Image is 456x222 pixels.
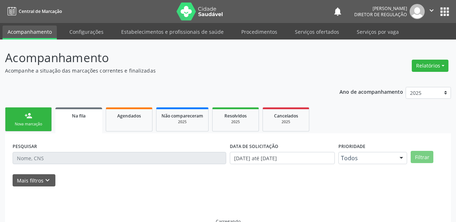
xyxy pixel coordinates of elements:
input: Selecione um intervalo [230,152,335,164]
div: 2025 [218,119,254,125]
button: Filtrar [411,151,433,163]
a: Acompanhamento [3,26,57,40]
button: Mais filtroskeyboard_arrow_down [13,174,55,187]
div: [PERSON_NAME] [354,5,407,11]
span: Resolvidos [224,113,247,119]
p: Acompanhe a situação das marcações correntes e finalizadas [5,67,317,74]
a: Configurações [64,26,109,38]
div: 2025 [161,119,203,125]
a: Serviços por vaga [352,26,404,38]
span: Não compareceram [161,113,203,119]
a: Serviços ofertados [290,26,344,38]
div: person_add [24,112,32,120]
p: Acompanhamento [5,49,317,67]
a: Estabelecimentos e profissionais de saúde [116,26,229,38]
span: Diretor de regulação [354,11,407,18]
img: img [410,4,425,19]
span: Na fila [72,113,86,119]
button: apps [438,5,451,18]
input: Nome, CNS [13,152,226,164]
p: Ano de acompanhamento [339,87,403,96]
span: Agendados [117,113,141,119]
button: Relatórios [412,60,448,72]
label: Prioridade [338,141,365,152]
div: Nova marcação [10,121,46,127]
span: Cancelados [274,113,298,119]
div: 2025 [268,119,304,125]
button:  [425,4,438,19]
span: Todos [341,154,392,162]
a: Central de Marcação [5,5,62,17]
label: DATA DE SOLICITAÇÃO [230,141,278,152]
i:  [428,6,436,14]
span: Central de Marcação [19,8,62,14]
a: Procedimentos [236,26,282,38]
button: notifications [333,6,343,17]
i: keyboard_arrow_down [44,176,51,184]
label: PESQUISAR [13,141,37,152]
